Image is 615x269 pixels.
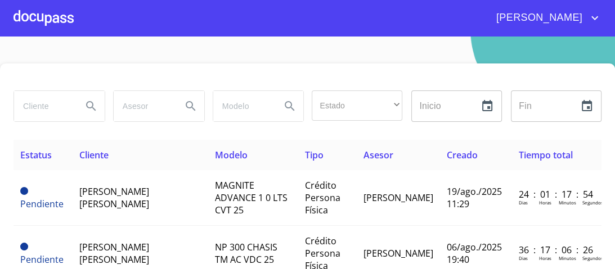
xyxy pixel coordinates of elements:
span: [PERSON_NAME] [363,192,433,204]
input: search [213,91,272,121]
button: Search [177,93,204,120]
span: Cliente [79,149,109,161]
input: search [114,91,173,121]
p: Segundos [582,199,603,206]
p: Dias [519,199,528,206]
span: Estatus [20,149,52,161]
button: Search [276,93,303,120]
span: Asesor [363,149,393,161]
p: 24 : 01 : 17 : 54 [519,188,595,200]
span: NP 300 CHASIS TM AC VDC 25 [215,241,277,266]
span: [PERSON_NAME] [PERSON_NAME] [79,241,149,266]
button: Search [78,93,105,120]
p: Minutos [559,255,576,261]
button: account of current user [488,9,601,27]
span: 19/ago./2025 11:29 [447,185,502,210]
span: Tiempo total [519,149,573,161]
span: 06/ago./2025 19:40 [447,241,502,266]
span: [PERSON_NAME] [488,9,588,27]
input: search [14,91,73,121]
span: Tipo [305,149,324,161]
span: Pendiente [20,198,64,210]
p: Horas [539,199,551,206]
span: Crédito Persona Física [305,179,340,216]
span: [PERSON_NAME] [363,247,433,259]
span: Pendiente [20,187,28,195]
p: Segundos [582,255,603,261]
p: Horas [539,255,551,261]
span: Creado [447,149,478,161]
p: Dias [519,255,528,261]
span: MAGNITE ADVANCE 1 0 LTS CVT 25 [215,179,288,216]
span: Pendiente [20,243,28,250]
span: Modelo [215,149,248,161]
p: 36 : 17 : 06 : 26 [519,244,595,256]
span: [PERSON_NAME] [PERSON_NAME] [79,185,149,210]
p: Minutos [559,199,576,206]
div: ​ [312,90,402,121]
span: Pendiente [20,253,64,266]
